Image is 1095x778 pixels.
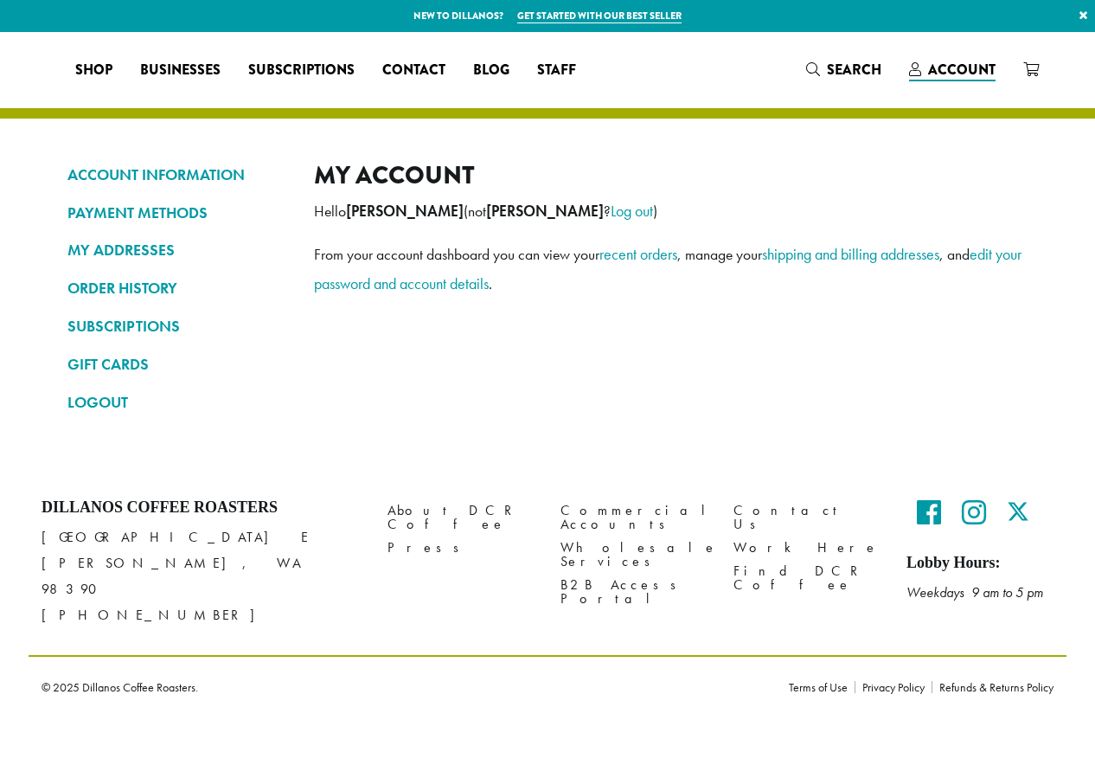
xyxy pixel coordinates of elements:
a: ORDER HISTORY [67,273,288,303]
a: ACCOUNT INFORMATION [67,160,288,190]
span: Search [827,60,881,80]
p: © 2025 Dillanos Coffee Roasters. [42,681,763,693]
a: LOGOUT [67,388,288,417]
a: recent orders [599,244,677,264]
a: Wholesale Services [560,537,708,574]
a: Search [792,55,895,84]
h2: My account [314,160,1028,190]
a: shipping and billing addresses [762,244,939,264]
h4: Dillanos Coffee Roasters [42,498,362,518]
a: About DCR Coffee [387,498,535,536]
span: Staff [537,60,576,81]
a: Commercial Accounts [560,498,708,536]
a: Contact Us [733,498,880,536]
span: Blog [473,60,509,81]
p: [GEOGRAPHIC_DATA] E [PERSON_NAME], WA 98390 [PHONE_NUMBER] [42,524,362,628]
a: Log out [611,201,653,221]
p: Hello (not ? ) [314,196,1028,226]
a: Privacy Policy [855,681,932,693]
a: SUBSCRIPTIONS [67,312,288,341]
a: Refunds & Returns Policy [932,681,1053,693]
a: MY ADDRESSES [67,235,288,265]
a: Press [387,537,535,560]
a: Find DCR Coffee [733,560,880,597]
a: Staff [523,56,590,84]
em: Weekdays 9 am to 5 pm [906,583,1043,601]
span: Businesses [140,60,221,81]
a: Terms of Use [789,681,855,693]
span: Shop [75,60,112,81]
h5: Lobby Hours: [906,554,1053,573]
a: Shop [61,56,126,84]
strong: [PERSON_NAME] [346,202,464,221]
a: B2B Access Portal [560,574,708,611]
nav: Account pages [67,160,288,431]
a: PAYMENT METHODS [67,198,288,228]
p: From your account dashboard you can view your , manage your , and . [314,240,1028,299]
span: Account [928,60,996,80]
a: Work Here [733,537,880,560]
span: Subscriptions [248,60,355,81]
strong: [PERSON_NAME] [486,202,604,221]
a: GIFT CARDS [67,350,288,379]
a: Get started with our best seller [517,9,682,23]
span: Contact [382,60,445,81]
